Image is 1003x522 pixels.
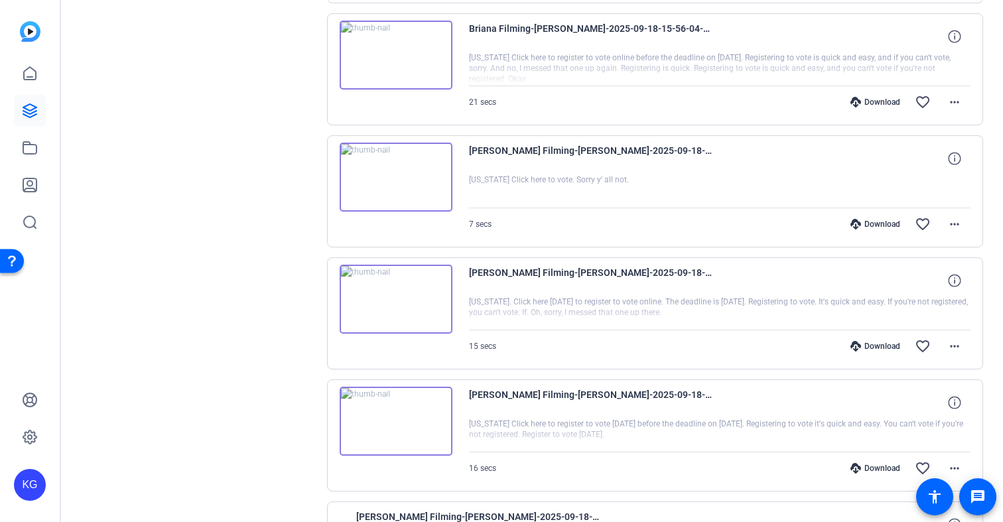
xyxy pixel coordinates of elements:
[340,265,452,334] img: thumb-nail
[20,21,40,42] img: blue-gradient.svg
[469,98,496,107] span: 21 secs
[927,489,943,505] mat-icon: accessibility
[915,338,931,354] mat-icon: favorite_border
[469,387,714,419] span: [PERSON_NAME] Filming-[PERSON_NAME]-2025-09-18-15-54-56-419-0
[947,94,963,110] mat-icon: more_horiz
[340,387,452,456] img: thumb-nail
[340,21,452,90] img: thumb-nail
[947,216,963,232] mat-icon: more_horiz
[915,216,931,232] mat-icon: favorite_border
[469,21,714,52] span: Briana Filming-[PERSON_NAME]-2025-09-18-15-56-04-968-0
[915,94,931,110] mat-icon: favorite_border
[14,469,46,501] div: KG
[844,219,907,229] div: Download
[469,265,714,296] span: [PERSON_NAME] Filming-[PERSON_NAME]-2025-09-18-15-55-25-417-0
[970,489,986,505] mat-icon: message
[915,460,931,476] mat-icon: favorite_border
[844,341,907,352] div: Download
[469,342,496,351] span: 15 secs
[947,338,963,354] mat-icon: more_horiz
[844,463,907,474] div: Download
[947,460,963,476] mat-icon: more_horiz
[469,220,492,229] span: 7 secs
[340,143,452,212] img: thumb-nail
[469,143,714,174] span: [PERSON_NAME] Filming-[PERSON_NAME]-2025-09-18-15-55-48-149-0
[469,464,496,473] span: 16 secs
[844,97,907,107] div: Download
